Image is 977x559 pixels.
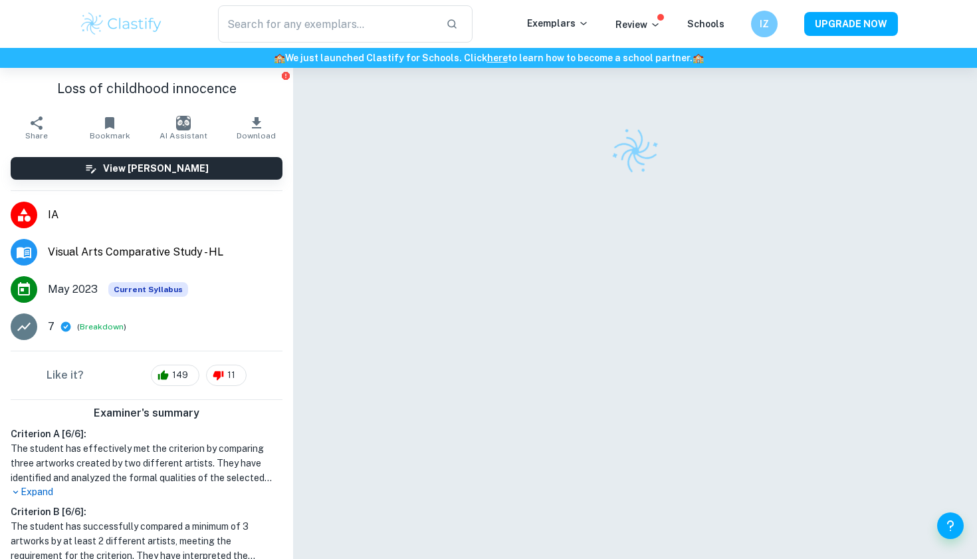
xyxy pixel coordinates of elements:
h1: Loss of childhood innocence [11,79,282,98]
h6: Criterion B [ 6 / 6 ]: [11,504,282,519]
span: Share [25,131,48,140]
button: Download [220,109,293,146]
a: here [487,53,508,63]
span: 11 [220,369,243,382]
h6: Examiner's summary [5,405,288,421]
p: Expand [11,485,282,499]
div: This exemplar is based on the current syllabus. Feel free to refer to it for inspiration/ideas wh... [108,282,188,297]
span: Visual Arts Comparative Study - HL [48,244,282,260]
img: AI Assistant [176,116,191,130]
span: 🏫 [274,53,285,63]
p: Exemplars [527,16,589,31]
span: IA [48,207,282,223]
span: Download [237,131,276,140]
button: View [PERSON_NAME] [11,157,282,180]
span: May 2023 [48,281,98,297]
button: IZ [751,11,778,37]
div: 11 [206,365,247,386]
button: Bookmark [73,109,146,146]
h6: View [PERSON_NAME] [103,161,209,176]
span: Bookmark [90,131,130,140]
span: ( ) [77,321,126,333]
h6: We just launched Clastify for Schools. Click to learn how to become a school partner. [3,51,974,65]
input: Search for any exemplars... [218,5,435,43]
h1: The student has effectively met the criterion by comparing three artworks created by two differen... [11,441,282,485]
span: Current Syllabus [108,282,188,297]
span: AI Assistant [160,131,207,140]
img: Clastify logo [604,120,666,182]
a: Schools [687,19,724,29]
h6: IZ [757,17,772,31]
h6: Like it? [47,367,84,383]
p: Review [615,17,661,32]
button: UPGRADE NOW [804,12,898,36]
h6: Criterion A [ 6 / 6 ]: [11,427,282,441]
p: 7 [48,319,54,335]
span: 🏫 [693,53,704,63]
button: Breakdown [80,321,124,333]
span: 149 [165,369,195,382]
div: 149 [151,365,199,386]
button: Help and Feedback [937,512,964,539]
button: AI Assistant [147,109,220,146]
button: Report issue [280,71,290,81]
img: Clastify logo [79,11,163,37]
